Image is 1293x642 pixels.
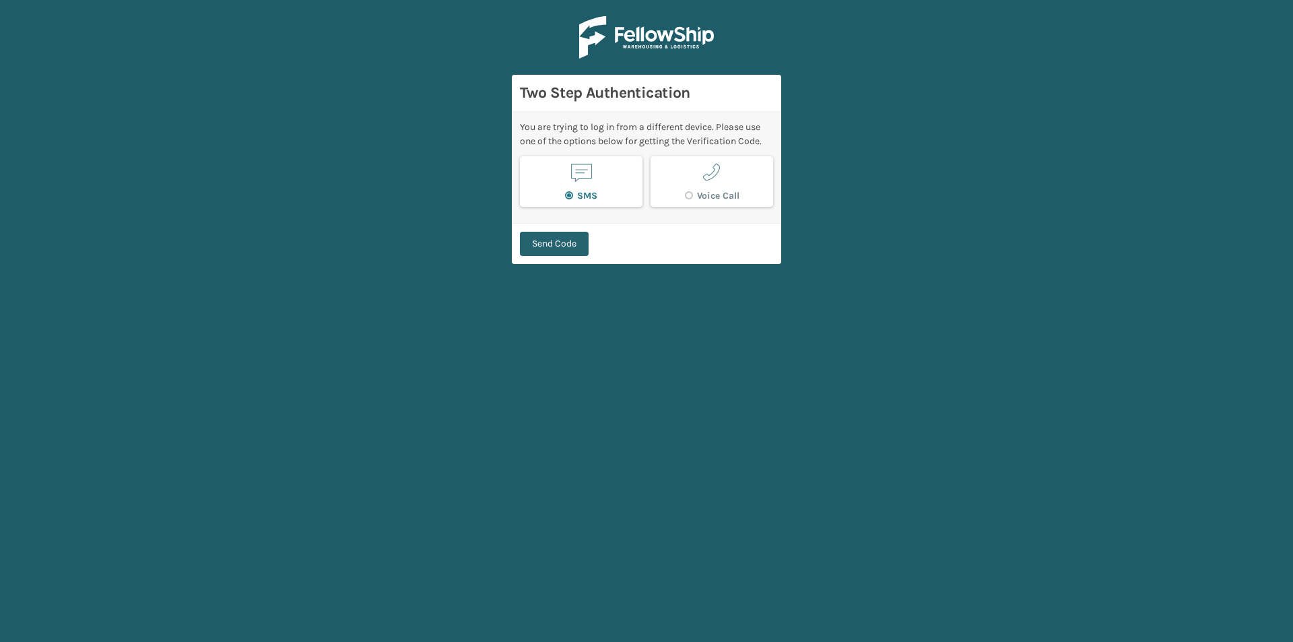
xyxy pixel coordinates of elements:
img: Logo [579,16,714,59]
label: Voice Call [685,190,739,201]
div: You are trying to log in from a different device. Please use one of the options below for getting... [520,120,773,148]
label: SMS [565,190,597,201]
button: Send Code [520,232,589,256]
h3: Two Step Authentication [520,83,773,103]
